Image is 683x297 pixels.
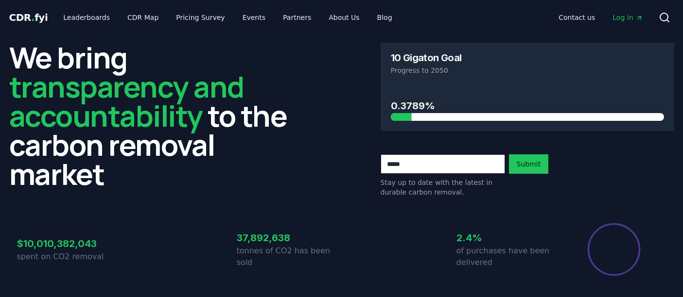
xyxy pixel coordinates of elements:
a: Pricing Survey [168,9,232,26]
h2: We bring to the carbon removal market [9,43,303,188]
a: Blog [369,9,400,26]
a: Log in [605,9,650,26]
a: Contact us [551,9,603,26]
p: Progress to 2050 [391,66,664,75]
a: CDR.fyi [9,11,48,24]
h3: 2.4% [456,231,561,245]
p: Stay up to date with the latest in durable carbon removal. [381,178,505,197]
nav: Main [55,9,400,26]
button: Submit [509,154,549,174]
h3: 37,892,638 [237,231,342,245]
p: spent on CO2 removal [17,251,122,263]
nav: Main [551,9,650,26]
span: . [31,12,35,23]
a: CDR Map [120,9,166,26]
div: Percentage of sales delivered [587,222,641,277]
span: transparency and accountability [9,66,244,135]
span: Log in [613,13,643,22]
p: of purchases have been delivered [456,245,561,268]
p: tonnes of CO2 has been sold [237,245,342,268]
h3: 0.3789% [391,99,664,113]
a: Partners [275,9,319,26]
h3: $10,010,382,043 [17,236,122,251]
a: Events [235,9,273,26]
a: About Us [321,9,367,26]
h3: 10 Gigaton Goal [391,53,462,63]
span: CDR fyi [9,12,48,23]
a: Leaderboards [55,9,118,26]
